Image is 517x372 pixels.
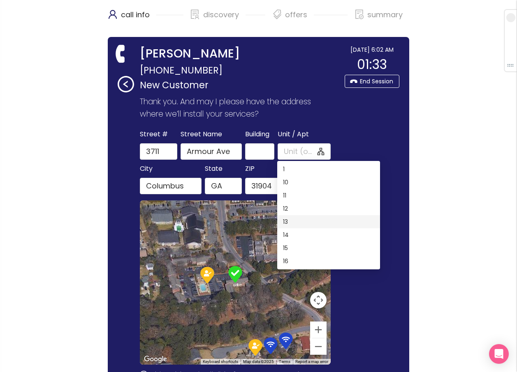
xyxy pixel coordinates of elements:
[181,129,222,140] span: Street Name
[140,78,341,92] p: New Customer
[190,9,200,19] span: solution
[310,321,327,338] button: Zoom in
[283,230,374,239] div: 14
[283,204,374,213] div: 12
[285,8,307,21] p: offers
[277,241,380,255] div: 15
[283,257,374,266] div: 16
[284,146,316,157] input: Unit (optional)
[277,228,380,241] div: 14
[272,8,348,29] div: offers
[277,202,380,215] div: 12
[203,359,238,365] button: Keyboard shortcuts
[283,191,374,200] div: 11
[142,354,169,365] img: Google
[277,176,380,189] div: 10
[108,8,183,29] div: call info
[345,54,399,75] div: 01:33
[310,338,327,355] button: Zoom out
[108,9,118,19] span: user
[277,163,380,176] div: 1
[295,359,328,364] a: Report a map error
[181,143,242,160] input: Armour Ave
[277,255,380,268] div: 16
[140,163,153,175] span: City
[140,62,223,78] span: [PHONE_NUMBER]
[140,45,240,62] strong: [PERSON_NAME]
[140,96,334,120] p: Thank you. And may I please have the address where we’ll install your services?
[245,178,282,194] input: 31904
[203,8,239,21] p: discovery
[205,163,223,175] span: State
[243,359,274,364] span: Map data ©2025
[277,215,380,228] div: 13
[367,8,403,21] p: summary
[310,292,327,308] button: Map camera controls
[140,129,168,140] span: Street #
[140,143,177,160] input: 3711
[245,129,269,140] span: Building
[113,45,130,62] span: phone
[205,178,242,194] input: GA
[279,359,290,364] a: Terms (opens in new tab)
[355,9,364,19] span: file-done
[142,354,169,365] a: Open this area in Google Maps (opens a new window)
[354,8,403,29] div: summary
[140,178,201,194] input: Columbus
[278,129,309,140] span: Unit / Apt
[489,344,509,364] div: Open Intercom Messenger
[283,178,374,187] div: 10
[283,165,374,174] div: 1
[283,217,374,226] div: 13
[345,45,399,54] div: [DATE] 6:02 AM
[245,163,255,175] span: ZIP
[317,148,325,155] span: apartment
[283,243,374,253] div: 15
[345,75,399,88] button: End Session
[190,8,266,29] div: discovery
[277,189,380,202] div: 11
[272,9,282,19] span: tags
[121,8,150,21] p: call info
